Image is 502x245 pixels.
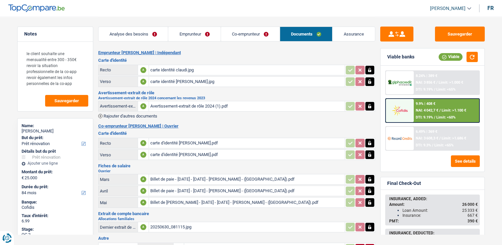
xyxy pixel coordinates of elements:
[402,213,478,218] div: Insurance:
[436,115,456,120] span: Limit: <60%
[150,65,343,75] div: carte identité claudi.jpg
[22,213,89,218] div: Taux d'intérêt:
[98,164,375,168] h3: Fiches de salaire
[98,131,375,135] h3: Carte d'identité
[442,136,466,140] span: Limit: >1.686 €
[98,236,375,240] h3: Autre
[434,115,435,120] span: /
[22,218,89,224] div: 6.99
[22,135,88,140] label: But du prêt:
[389,231,478,235] div: INSURANCE, DEDUCTED:
[98,58,375,62] h3: Carte d'identité
[416,129,437,134] div: 6.49% | 369 €
[435,27,485,41] button: Sauvegarder
[100,152,136,157] div: Verso
[416,80,435,85] span: NAI: 3 856 €
[150,222,343,232] div: 20250630_081115.jpg
[140,103,146,109] div: A
[434,87,435,92] span: /
[387,181,421,186] div: Final Check-Out
[98,114,157,118] button: Rajouter d'autres documents
[221,27,280,41] a: Co-emprunteur
[439,108,441,113] span: /
[387,54,414,60] div: Viable banks
[22,227,89,232] div: Stage:
[100,104,136,109] div: Avertissement-extrait de rôle 2024 concernant les revenus 2023
[402,208,478,213] div: Loan Amount:
[140,152,146,158] div: A
[98,96,375,100] h2: Avertissement-extrait de rôle 2024 concernant les revenus 2023
[388,132,412,144] img: Record Credits
[416,74,437,78] div: 8.24% | 389 €
[22,123,89,128] div: Name:
[22,200,89,205] div: Banque:
[150,174,343,184] div: Billet de paie - [DATE] - [DATE] - [PERSON_NAME] - ([GEOGRAPHIC_DATA]).pdf
[22,205,89,210] div: Cofidis
[439,136,441,140] span: /
[280,27,332,41] a: Documents
[439,80,463,85] span: Limit: >1.000 €
[430,6,466,11] span: [PERSON_NAME]
[168,27,221,41] a: Emprunteur
[389,197,478,201] div: INSURANCE, ADDED:
[22,149,89,154] div: Détails but du prêt
[332,27,375,41] a: Assurance
[442,108,466,113] span: Limit: >1.100 €
[416,108,438,113] span: NAI: 4 042,7 €
[388,104,412,117] img: Cofidis
[22,169,88,175] label: Montant du prêt:
[150,77,343,87] div: carte identité [PERSON_NAME].jpg
[150,101,343,111] div: Avertissement-extrait de rôle 2024 (1).pdf
[100,67,136,72] div: Recto
[451,155,480,167] button: See details
[416,136,438,140] span: NAI: 3 608,3 €
[22,232,89,237] div: QC 2
[100,225,136,230] div: Dernier extrait de compte pour vos allocations familiales
[98,91,375,95] h3: Avertissement-extrait de rôle
[389,219,478,223] div: PMT:
[150,198,343,207] div: Billet de [PERSON_NAME] - [DATE] - [DATE] - [PERSON_NAME] - ([GEOGRAPHIC_DATA]).pdf
[22,161,89,166] div: Ajouter une ligne
[389,202,478,207] div: Amount:
[140,67,146,73] div: A
[140,200,146,205] div: A
[140,79,146,85] div: A
[439,53,463,60] div: Viable
[45,95,88,107] button: Sauvegarder
[100,177,136,182] div: Mars
[462,208,478,213] span: 25 333 €
[100,200,136,205] div: Mai
[434,143,454,147] span: Limit: <65%
[99,27,168,41] a: Analyse des besoins
[98,123,375,129] h2: Co-emprunteur [PERSON_NAME] | Ouvrier
[100,79,136,84] div: Verso
[436,87,456,92] span: Limit: <65%
[22,128,89,134] div: [PERSON_NAME]
[100,189,136,194] div: Avril
[100,141,136,146] div: Recto
[416,102,435,106] div: 9.9% | 408 €
[104,114,157,118] span: Rajouter d'autres documents
[98,50,375,55] h2: Emprunteur [PERSON_NAME] | Indépendant
[416,143,431,147] span: DTI: 9.3%
[140,176,146,182] div: A
[150,186,343,196] div: Billet de paie - [DATE] - [DATE] - [PERSON_NAME] - ([GEOGRAPHIC_DATA]).pdf
[388,79,412,87] img: AlphaCredit
[467,219,478,223] span: 390 €
[98,169,375,173] h2: Ouvrier
[140,188,146,194] div: A
[416,115,433,120] span: DTI: 9.19%
[24,31,86,37] h5: Notes
[54,99,79,103] span: Sauvegarder
[467,213,478,218] span: 667 €
[462,202,478,207] span: 26 000 €
[98,211,375,216] h3: Extrait de compte bancaire
[150,150,343,160] div: carte d'identité [PERSON_NAME].pdf
[150,138,343,148] div: carte d'identité [PERSON_NAME].pdf
[432,143,433,147] span: /
[98,217,375,221] h2: Allocations familiales
[416,87,433,92] span: DTI: 9.19%
[22,175,24,181] span: €
[140,140,146,146] div: A
[140,224,146,230] div: A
